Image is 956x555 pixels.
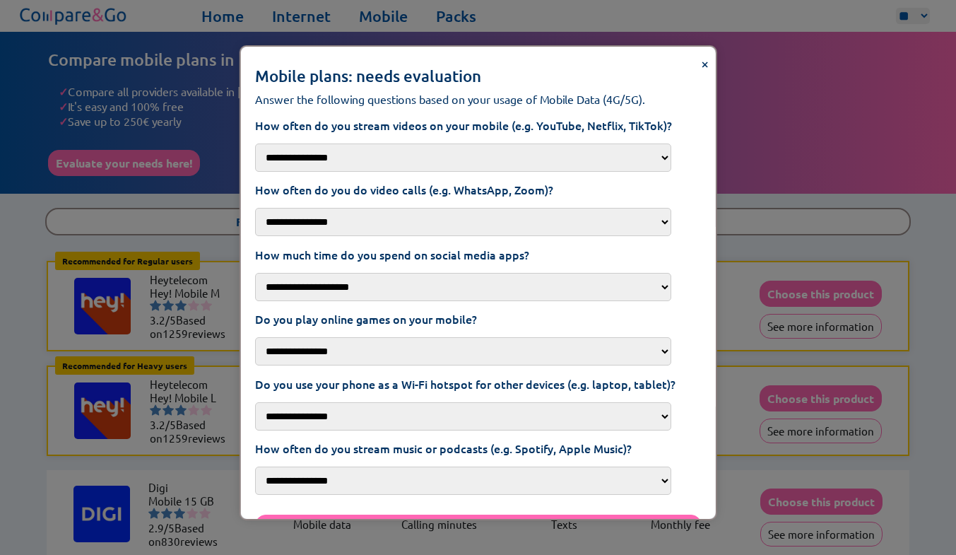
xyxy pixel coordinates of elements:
[254,66,702,86] h2: Mobile plans: needs evaluation
[254,311,702,327] label: Do you play online games on your mobile?
[254,182,702,197] label: How often do you do video calls (e.g. WhatsApp, Zoom)?
[701,54,709,72] span: ×
[254,515,702,541] button: Evaluate my needs
[254,376,702,392] label: Do you use your phone as a Wi-Fi hotspot for other devices (e.g. laptop, tablet)?
[254,440,702,456] label: How often do you stream music or podcasts (e.g. Spotify, Apple Music)?
[254,117,702,133] label: How often do you stream videos on your mobile (e.g. YouTube, Netflix, TikTok)?
[254,247,702,262] label: How much time do you spend on social media apps?
[254,92,702,106] p: Answer the following questions based on your usage of Mobile Data (4G/5G).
